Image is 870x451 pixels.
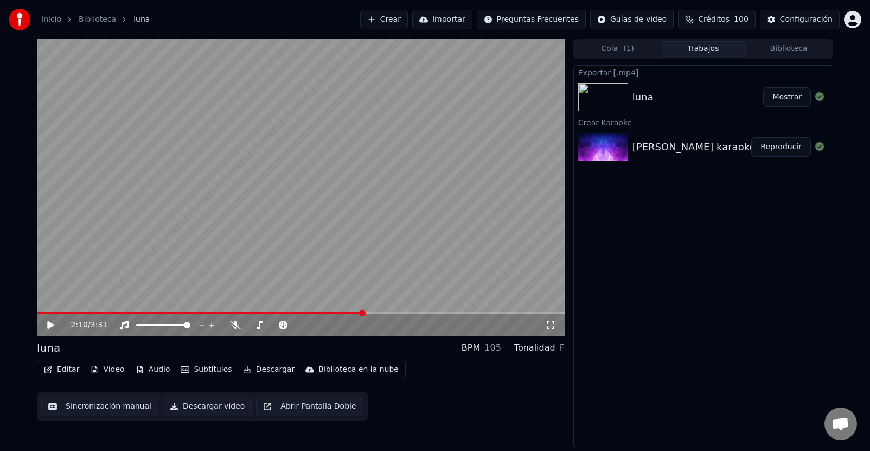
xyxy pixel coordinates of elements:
div: / [71,320,97,331]
span: 3:31 [91,320,107,331]
div: Chat abierto [824,408,857,440]
span: luna [133,14,150,25]
button: Biblioteca [746,41,831,57]
button: Descargar video [163,397,252,416]
button: Crear [360,10,408,29]
button: Video [86,362,129,377]
button: Audio [131,362,175,377]
span: 100 [734,14,749,25]
nav: breadcrumb [41,14,150,25]
div: Tonalidad [514,341,555,354]
button: Importar [412,10,472,29]
div: Biblioteca en la nube [318,364,399,375]
button: Sincronización manual [41,397,158,416]
div: luna [37,340,60,355]
img: youka [9,9,30,30]
span: 2:10 [71,320,88,331]
a: Biblioteca [79,14,116,25]
div: [PERSON_NAME] karaoke_mixdown [632,139,804,155]
div: Exportar [.mp4] [574,66,833,79]
button: Mostrar [763,87,811,107]
button: Guías de video [590,10,674,29]
div: Configuración [780,14,833,25]
a: Inicio [41,14,61,25]
span: Créditos [698,14,730,25]
button: Editar [40,362,84,377]
button: Descargar [239,362,299,377]
button: Trabajos [661,41,746,57]
button: Configuración [760,10,840,29]
button: Preguntas Frecuentes [477,10,586,29]
button: Cola [575,41,661,57]
div: luna [632,90,654,105]
button: Subtítulos [176,362,236,377]
button: Abrir Pantalla Doble [256,397,363,416]
div: 105 [484,341,501,354]
button: Créditos100 [678,10,756,29]
div: Crear Karaoke [574,116,833,129]
div: F [560,341,565,354]
button: Reproducir [751,137,811,157]
div: BPM [462,341,480,354]
span: ( 1 ) [623,43,634,54]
